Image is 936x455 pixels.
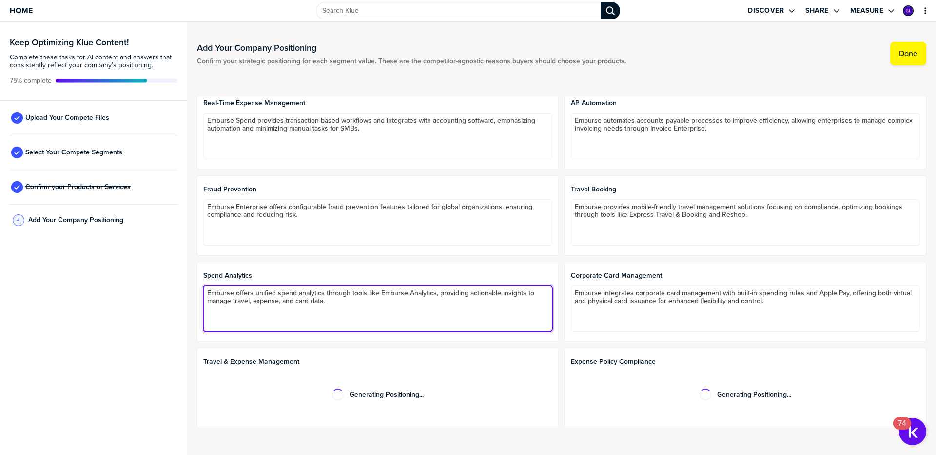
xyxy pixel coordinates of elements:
[203,272,552,280] span: Spend Analytics
[197,42,626,54] h1: Add Your Company Positioning
[28,216,123,224] span: Add Your Company Positioning
[571,272,920,280] span: Corporate Card Management
[17,216,20,224] span: 4
[902,4,915,17] a: Edit Profile
[25,149,122,156] span: Select Your Compete Segments
[10,54,177,69] span: Complete these tasks for AI content and answers that consistently reflect your company’s position...
[10,77,52,85] span: Active
[903,5,914,16] div: Guy Larcom III
[805,6,829,15] label: Share
[10,6,33,15] span: Home
[571,285,920,332] textarea: Emburse integrates corporate card management with built-in spending rules and Apple Pay, offering...
[25,183,131,191] span: Confirm your Products or Services
[571,199,920,246] textarea: Emburse provides mobile-friendly travel management solutions focusing on compliance, optimizing b...
[203,285,552,332] textarea: Emburse offers unified spend analytics through tools like Emburse Analytics, providing actionable...
[850,6,884,15] label: Measure
[10,38,177,47] h3: Keep Optimizing Klue Content!
[717,391,791,398] span: Generating Positioning...
[571,99,920,107] span: AP Automation
[203,199,552,246] textarea: Emburse Enterprise offers configurable fraud prevention features tailored for global organization...
[350,391,424,398] span: Generating Positioning...
[316,2,601,19] input: Search Klue
[571,186,920,193] span: Travel Booking
[571,358,920,366] span: Expense Policy Compliance
[571,113,920,159] textarea: Emburse automates accounts payable processes to improve efficiency, allowing enterprises to manag...
[203,186,552,193] span: Fraud Prevention
[25,114,109,122] span: Upload Your Compete Files
[748,6,784,15] label: Discover
[890,42,926,65] button: Done
[898,423,906,436] div: 74
[601,2,620,19] div: Search Klue
[899,418,926,445] button: Open Resource Center, 74 new notifications
[203,113,552,159] textarea: Emburse Spend provides transaction-based workflows and integrates with accounting software, empha...
[197,57,626,65] span: Confirm your strategic positioning for each segment value. These are the competitor-agnostic reas...
[203,358,552,366] span: Travel & Expense Management
[203,99,552,107] span: Real-time Expense Management
[899,49,917,58] label: Done
[904,6,913,15] img: b33c87109bb767368347c9a732cd5a15-sml.png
